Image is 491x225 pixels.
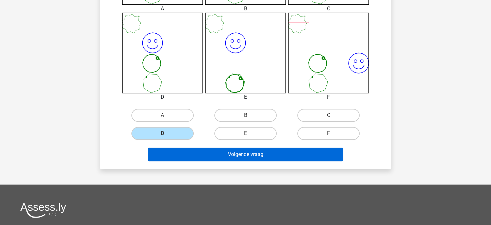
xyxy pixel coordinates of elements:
[297,127,360,140] label: F
[118,93,208,101] div: D
[200,5,291,13] div: B
[214,109,277,122] label: B
[148,148,343,161] button: Volgende vraag
[20,203,66,218] img: Assessly logo
[131,127,194,140] label: D
[118,5,208,13] div: A
[283,5,373,13] div: C
[297,109,360,122] label: C
[200,93,291,101] div: E
[283,93,373,101] div: F
[131,109,194,122] label: A
[214,127,277,140] label: E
